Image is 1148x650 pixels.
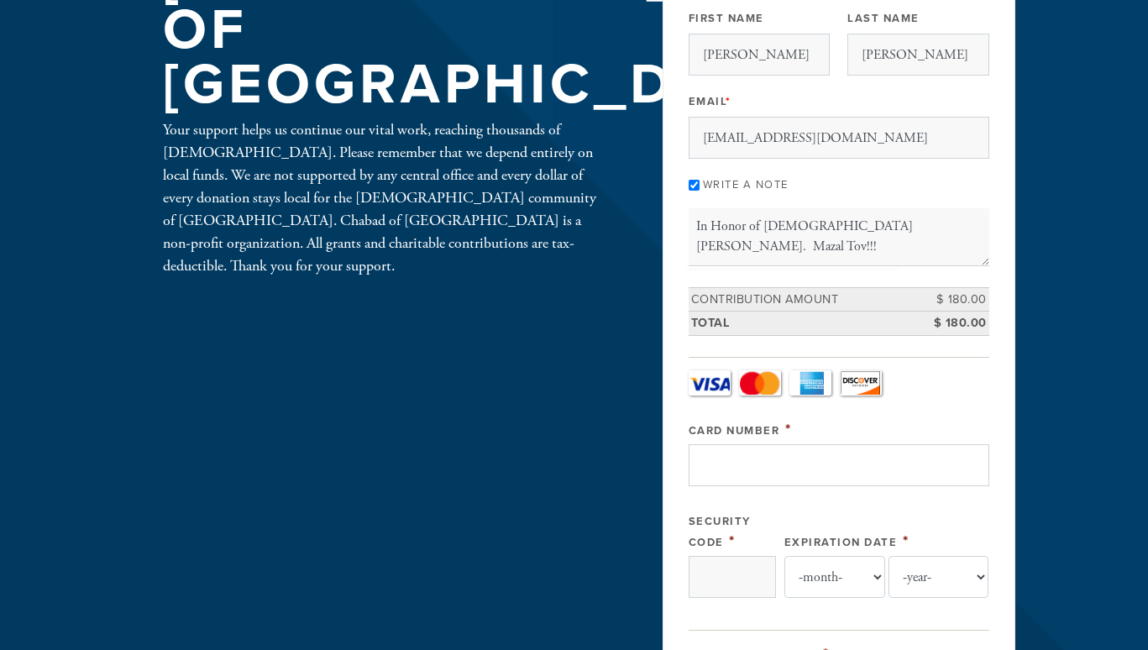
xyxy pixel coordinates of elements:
[889,556,989,598] select: Expiration Date year
[784,536,898,549] label: Expiration Date
[847,11,920,26] label: Last Name
[689,424,780,438] label: Card Number
[689,11,764,26] label: First Name
[739,370,781,396] a: MasterCard
[903,532,909,550] span: This field is required.
[689,287,914,312] td: Contribution Amount
[729,532,736,550] span: This field is required.
[689,94,731,109] label: Email
[914,312,989,336] td: $ 180.00
[703,178,789,191] label: Write a note
[784,556,885,598] select: Expiration Date month
[726,95,731,108] span: This field is required.
[914,287,989,312] td: $ 180.00
[689,370,731,396] a: Visa
[789,370,831,396] a: Amex
[689,515,751,549] label: Security Code
[840,370,882,396] a: Discover
[689,312,914,336] td: Total
[785,420,792,438] span: This field is required.
[163,118,608,277] div: Your support helps us continue our vital work, reaching thousands of [DEMOGRAPHIC_DATA]. Please r...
